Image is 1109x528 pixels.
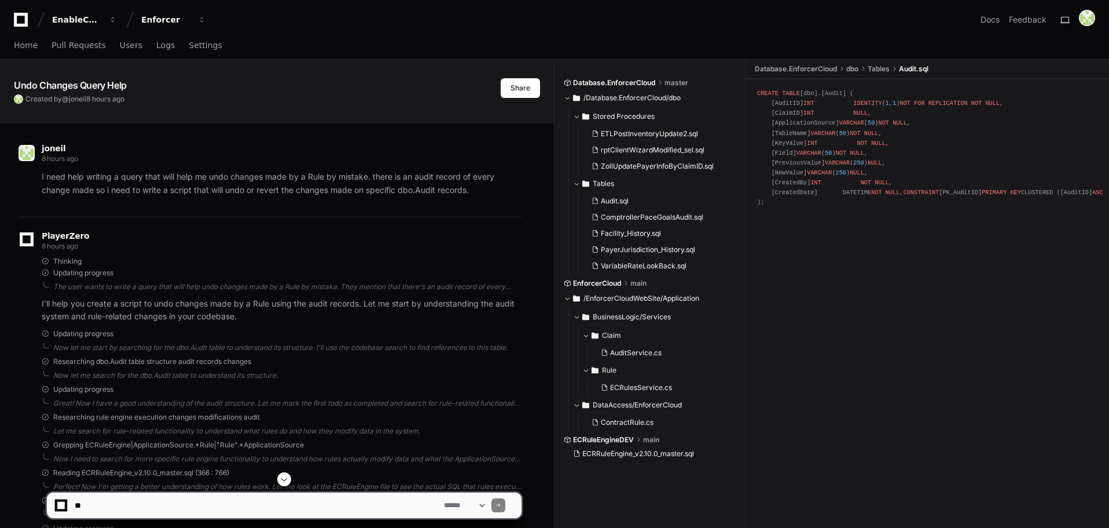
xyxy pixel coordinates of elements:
span: 1 [886,100,889,107]
div: Great! Now I have a good understanding of the audit structure. Let me mark the first todo as comp... [53,399,522,408]
button: /Database.EnforcerCloud/dbo [564,89,737,107]
span: joneil [69,94,86,103]
span: main [643,435,659,445]
span: Researching rule engine execution changes modifications audit [53,413,260,422]
span: Pull Requests [52,42,105,49]
span: ECRuleEngineDEV [573,435,634,445]
span: Facility_History.sql [601,229,661,238]
span: Updating progress [53,268,113,278]
span: AuditService.cs [610,348,662,358]
span: ContractRule.cs [601,418,653,427]
span: ECRulesService.cs [610,383,672,392]
a: Home [14,32,38,59]
span: ASC [1092,189,1103,196]
span: joneil [42,144,65,153]
span: CREATE [757,90,778,97]
span: rptClientWizardModified_sel.sql [601,145,704,155]
span: NULL [871,140,886,147]
div: Now let me search for the dbo.Audit table to understand its structure. [53,371,522,380]
span: IDENTITY [853,100,882,107]
button: Share [501,78,540,98]
span: main [630,279,647,288]
span: Created by [25,94,124,104]
button: Stored Procedures [573,107,737,126]
span: PlayerZero [42,232,89,239]
svg: Directory [573,91,580,105]
span: 8 hours ago [42,154,78,163]
span: INT [810,179,821,186]
span: VARCHAR [825,159,850,166]
span: 1 [893,100,896,107]
span: NULL [850,169,864,176]
span: dbo [846,64,858,74]
svg: Directory [582,177,589,191]
button: ZollUpdatePayerInfoByClaimID.sql [587,158,730,174]
button: ContractRule.cs [587,414,730,431]
span: NOT [871,189,882,196]
span: ECRRuleEngine_v2.10.0_master.sql [582,449,694,458]
img: 181785292 [19,145,35,161]
span: BusinessLogic/Services [593,312,671,322]
button: Rule [582,361,737,380]
span: NULL [886,189,900,196]
span: Database.EnforcerCloud [573,78,655,88]
span: Home [14,42,38,49]
button: Feedback [1009,14,1046,26]
span: Researching dbo.Audit table structure audit records changes [53,357,251,366]
button: AuditService.cs [596,345,730,361]
span: Logs [156,42,175,49]
span: Settings [189,42,222,49]
button: rptClientWizardModified_sel.sql [587,142,730,158]
div: EnableComp [52,14,102,26]
img: 181785292 [14,94,23,104]
span: 250 [836,169,846,176]
span: INT [803,110,814,116]
span: EnforcerCloud [573,279,621,288]
span: /EnforcerCloudWebSite/Application [583,294,699,303]
span: CONSTRAINT [904,189,939,196]
span: 50 [839,130,846,137]
p: I'll help you create a script to undo changes made by a Rule using the audit records. Let me star... [42,297,522,324]
button: VariableRateLookBack.sql [587,258,730,274]
span: NULL [864,130,879,137]
div: The user wants to write a query that will help undo changes made by a Rule by mistake. They menti... [53,282,522,292]
span: Users [120,42,142,49]
span: NULL [893,119,907,126]
a: Pull Requests [52,32,105,59]
span: NOT [850,130,860,137]
span: VARCHAR [810,130,835,137]
span: /Database.EnforcerCloud/dbo [583,93,681,103]
svg: Directory [582,310,589,324]
span: NOT [857,140,868,147]
span: REPLICATION [928,100,968,107]
button: Claim [582,326,737,345]
div: Let me search for rule-related functionality to understand what rules do and how they modify data... [53,427,522,436]
span: NULL [985,100,1000,107]
p: I need help writing a query that will help me undo changes made by a Rule by mistake. there is an... [42,170,522,197]
a: Logs [156,32,175,59]
span: @ [62,94,69,103]
span: ETLPostInventoryUpdate2.sql [601,129,698,139]
span: 50 [868,119,875,126]
span: VARCHAR [839,119,864,126]
span: master [664,78,688,88]
span: FOR [914,100,924,107]
span: DataAccess/EnforcerCloud [593,400,682,410]
button: ECRRuleEngine_v2.10.0_master.sql [568,446,730,462]
div: [dbo].[Audit] ( [AuditID] ( , ) , [ClaimID] , [ApplicationSource] ( ) , [TableName] ( ) , [KeyVal... [757,89,1097,208]
a: Settings [189,32,222,59]
span: INT [807,140,817,147]
svg: Directory [582,110,589,123]
span: NULL [868,159,882,166]
button: /EnforcerCloudWebSite/Application [564,289,737,308]
span: Tables [868,64,890,74]
button: EnableComp [47,9,122,30]
svg: Directory [592,363,598,377]
span: Rule [602,366,616,375]
span: NOT [900,100,910,107]
svg: Directory [592,329,598,343]
span: NOT [971,100,982,107]
span: 50 [825,150,832,156]
span: Thinking [53,257,82,266]
div: Enforcer [141,14,191,26]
